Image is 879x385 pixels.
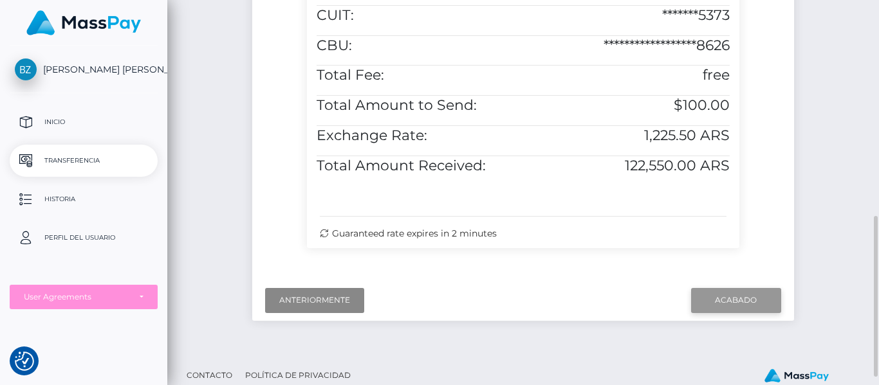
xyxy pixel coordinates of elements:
a: Contacto [181,365,237,385]
div: Guaranteed rate expires in 2 minutes [320,227,726,240]
div: User Agreements [24,292,129,302]
span: [PERSON_NAME] [PERSON_NAME] [10,64,158,75]
p: Transferencia [15,151,153,170]
h5: free [533,66,730,85]
h5: Exchange Rate: [317,126,514,146]
input: Acabado [691,288,781,312]
p: Perfil del usuario [15,228,153,247]
button: Consent Preferences [15,352,34,371]
p: Inicio [15,112,153,132]
img: MassPay [764,369,829,383]
h5: 1,225.50 ARS [533,126,730,146]
a: Perfil del usuario [10,222,158,254]
button: User Agreements [10,285,158,309]
input: Anteriormente [265,288,364,312]
h5: CUIT: [317,6,514,26]
h5: $100.00 [533,96,730,116]
img: Revisit consent button [15,352,34,371]
a: Historia [10,183,158,215]
h5: Total Fee: [317,66,514,85]
p: Historia [15,190,153,209]
h5: CBU: [317,36,514,56]
h5: Total Amount Received: [317,156,514,176]
img: MassPay [26,10,141,35]
h5: 122,550.00 ARS [533,156,730,176]
a: Transferencia [10,145,158,177]
h5: Total Amount to Send: [317,96,514,116]
a: Inicio [10,106,158,138]
a: Política de privacidad [240,365,356,385]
